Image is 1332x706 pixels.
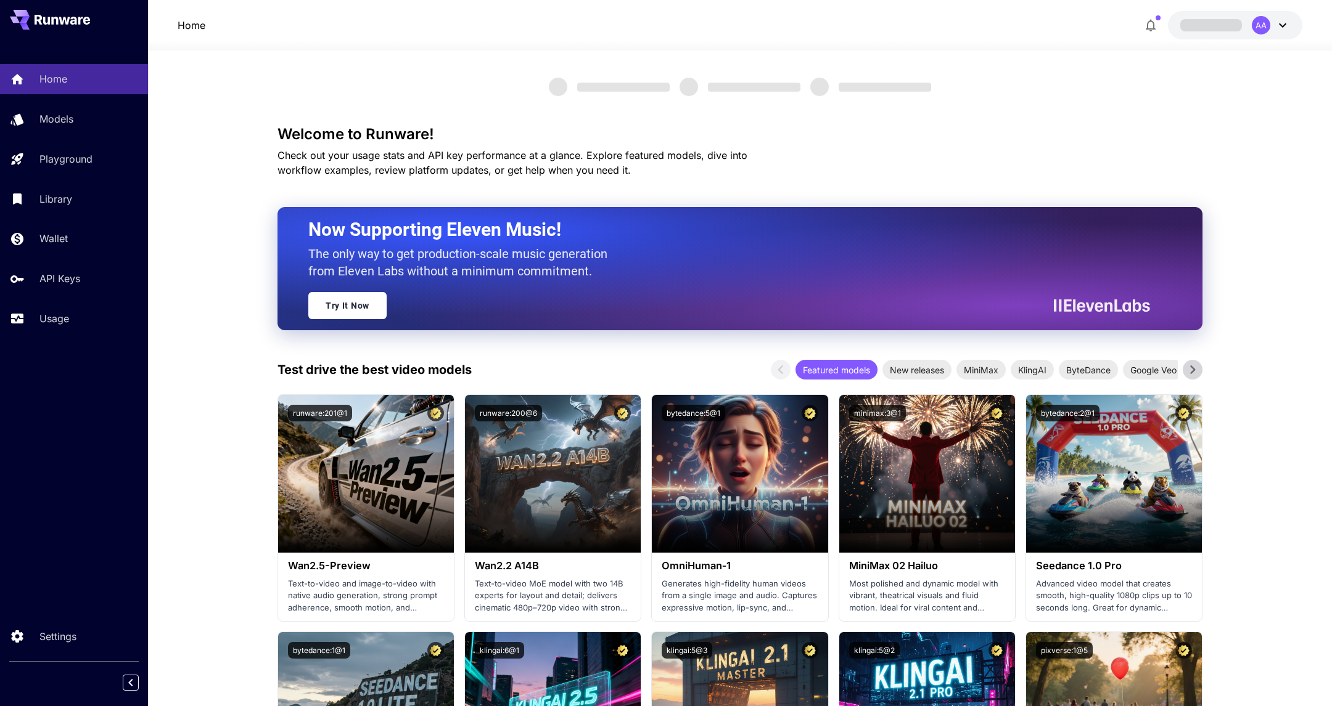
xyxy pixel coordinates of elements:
[802,642,818,659] button: Certified Model – Vetted for best performance and includes a commercial license.
[132,672,148,694] div: Collapse sidebar
[1059,363,1118,376] span: ByteDance
[39,71,67,86] p: Home
[882,363,952,376] span: New releases
[277,149,747,176] span: Check out your usage stats and API key performance at a glance. Explore featured models, dive int...
[1011,360,1054,379] div: KlingAI
[288,560,444,572] h3: Wan2.5-Preview
[614,642,631,659] button: Certified Model – Vetted for best performance and includes a commercial license.
[1175,642,1192,659] button: Certified Model – Vetted for best performance and includes a commercial license.
[475,405,542,421] button: runware:200@6
[39,311,69,326] p: Usage
[39,629,76,644] p: Settings
[1059,360,1118,379] div: ByteDance
[956,363,1006,376] span: MiniMax
[849,560,1005,572] h3: MiniMax 02 Hailuo
[427,405,444,421] button: Certified Model – Vetted for best performance and includes a commercial license.
[178,18,205,33] a: Home
[277,360,472,379] p: Test drive the best video models
[1123,360,1184,379] div: Google Veo
[849,578,1005,614] p: Most polished and dynamic model with vibrant, theatrical visuals and fluid motion. Ideal for vira...
[802,405,818,421] button: Certified Model – Vetted for best performance and includes a commercial license.
[475,642,524,659] button: klingai:6@1
[39,271,80,286] p: API Keys
[475,578,631,614] p: Text-to-video MoE model with two 14B experts for layout and detail; delivers cinematic 480p–720p ...
[662,560,818,572] h3: OmniHuman‑1
[795,360,878,379] div: Featured models
[277,126,1202,143] h3: Welcome to Runware!
[123,675,139,691] button: Collapse sidebar
[662,405,725,421] button: bytedance:5@1
[1175,405,1192,421] button: Certified Model – Vetted for best performance and includes a commercial license.
[308,292,387,319] a: Try It Now
[475,560,631,572] h3: Wan2.2 A14B
[849,642,900,659] button: klingai:5@2
[178,18,205,33] nav: breadcrumb
[662,578,818,614] p: Generates high-fidelity human videos from a single image and audio. Captures expressive motion, l...
[39,231,68,246] p: Wallet
[39,152,92,166] p: Playground
[1036,405,1100,421] button: bytedance:2@1
[795,363,878,376] span: Featured models
[427,642,444,659] button: Certified Model – Vetted for best performance and includes a commercial license.
[1026,395,1202,553] img: alt
[278,395,454,553] img: alt
[1036,578,1192,614] p: Advanced video model that creates smooth, high-quality 1080p clips up to 10 seconds long. Great f...
[882,360,952,379] div: New releases
[1011,363,1054,376] span: KlingAI
[652,395,828,553] img: alt
[288,642,350,659] button: bytedance:1@1
[849,405,906,421] button: minimax:3@1
[308,218,1141,241] h2: Now Supporting Eleven Music!
[39,112,73,126] p: Models
[1036,560,1192,572] h3: Seedance 1.0 Pro
[288,578,444,614] p: Text-to-video and image-to-video with native audio generation, strong prompt adherence, smooth mo...
[989,405,1005,421] button: Certified Model – Vetted for best performance and includes a commercial license.
[1123,363,1184,376] span: Google Veo
[839,395,1015,553] img: alt
[465,395,641,553] img: alt
[1252,16,1270,34] div: AA
[288,405,352,421] button: runware:201@1
[39,192,72,206] p: Library
[614,405,631,421] button: Certified Model – Vetted for best performance and includes a commercial license.
[989,642,1005,659] button: Certified Model – Vetted for best performance and includes a commercial license.
[1168,11,1302,39] button: AA
[956,360,1006,379] div: MiniMax
[308,245,617,280] p: The only way to get production-scale music generation from Eleven Labs without a minimum commitment.
[662,642,712,659] button: klingai:5@3
[1036,642,1093,659] button: pixverse:1@5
